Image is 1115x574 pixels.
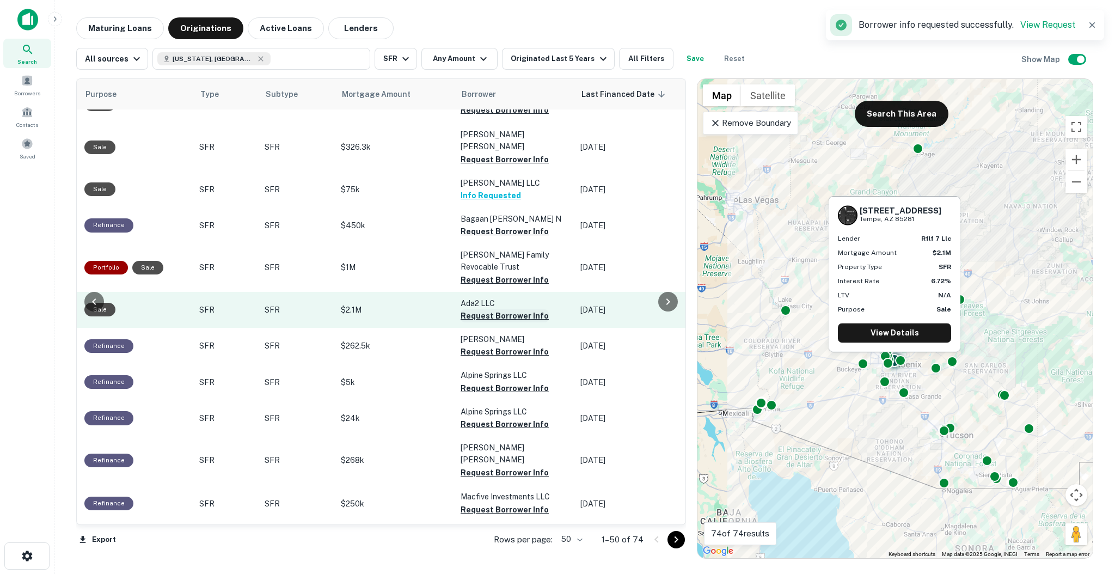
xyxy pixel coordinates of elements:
[199,340,254,352] p: SFR
[711,527,769,540] p: 74 of 74 results
[511,52,609,65] div: Originated Last 5 Years
[710,117,791,130] p: Remove Boundary
[1065,484,1087,506] button: Map camera controls
[700,544,736,558] a: Open this area in Google Maps (opens a new window)
[199,498,254,510] p: SFR
[717,48,752,70] button: Reset
[14,89,40,97] span: Borrowers
[938,291,951,299] strong: N/A
[580,219,678,231] p: [DATE]
[341,376,450,388] p: $5k
[461,333,569,345] p: [PERSON_NAME]
[265,376,330,388] p: SFR
[580,498,678,510] p: [DATE]
[265,304,330,316] p: SFR
[461,442,569,466] p: [PERSON_NAME] [PERSON_NAME]
[3,70,51,100] a: Borrowers
[1021,53,1062,65] h6: Show Map
[265,340,330,352] p: SFR
[580,184,678,196] p: [DATE]
[580,412,678,424] p: [DATE]
[1065,149,1087,170] button: Zoom in
[461,213,569,225] p: Bagaan [PERSON_NAME] N
[461,406,569,418] p: Alpine Springs LLC
[265,184,330,196] p: SFR
[838,234,860,243] p: Lender
[580,376,678,388] p: [DATE]
[939,263,951,271] strong: SFR
[17,57,37,66] span: Search
[931,277,951,285] strong: 6.72%
[494,533,553,546] p: Rows per page:
[580,304,678,316] p: [DATE]
[3,39,51,68] a: Search
[168,17,243,39] button: Originations
[580,141,678,153] p: [DATE]
[619,48,673,70] button: All Filters
[855,101,948,127] button: Search This Area
[703,84,741,106] button: Show street map
[580,454,678,466] p: [DATE]
[557,532,584,547] div: 50
[502,48,614,70] button: Originated Last 5 Years
[341,304,450,316] p: $2.1M
[461,189,521,202] button: Info Requested
[575,79,684,109] th: Last Financed Date
[461,466,549,479] button: Request Borrower Info
[3,102,51,131] a: Contacts
[76,532,119,548] button: Export
[265,219,330,231] p: SFR
[335,79,455,109] th: Mortgage Amount
[265,141,330,153] p: SFR
[421,48,498,70] button: Any Amount
[889,551,935,558] button: Keyboard shortcuts
[700,544,736,558] img: Google
[602,533,644,546] p: 1–50 of 74
[132,261,163,274] div: Sale
[375,48,417,70] button: SFR
[838,323,951,343] a: View Details
[838,248,897,258] p: Mortgage Amount
[199,454,254,466] p: SFR
[199,141,254,153] p: SFR
[1061,487,1115,539] iframe: Chat Widget
[152,48,370,70] button: [US_STATE], [GEOGRAPHIC_DATA]
[461,369,569,381] p: Alpine Springs LLC
[173,54,254,64] span: [US_STATE], [GEOGRAPHIC_DATA]
[20,152,35,161] span: Saved
[461,249,569,273] p: [PERSON_NAME] Family Revocable Trust
[933,249,951,257] strong: $2.1M
[200,88,219,101] span: Type
[1046,551,1089,557] a: Report a map error
[697,79,1093,558] div: 0 0
[838,304,865,314] p: Purpose
[580,340,678,352] p: [DATE]
[461,418,549,431] button: Request Borrower Info
[1065,116,1087,138] button: Toggle fullscreen view
[265,454,330,466] p: SFR
[838,276,879,286] p: Interest Rate
[741,84,795,106] button: Show satellite imagery
[3,133,51,163] a: Saved
[461,129,569,152] p: [PERSON_NAME] [PERSON_NAME]
[341,184,450,196] p: $75k
[860,206,941,216] h6: [STREET_ADDRESS]
[461,177,569,189] p: [PERSON_NAME] LLC
[266,88,298,101] span: Subtype
[199,219,254,231] p: SFR
[265,261,330,273] p: SFR
[455,79,575,109] th: Borrower
[921,235,951,242] strong: rflf 7 llc
[461,103,549,117] button: Request Borrower Info
[79,79,194,109] th: Purpose
[199,304,254,316] p: SFR
[942,551,1018,557] span: Map data ©2025 Google, INEGI
[199,184,254,196] p: SFR
[341,454,450,466] p: $268k
[341,219,450,231] p: $450k
[341,340,450,352] p: $262.5k
[199,261,254,273] p: SFR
